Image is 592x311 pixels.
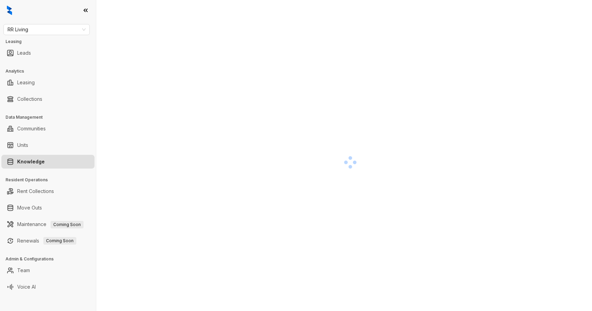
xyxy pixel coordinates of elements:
[6,68,96,74] h3: Analytics
[6,39,96,45] h3: Leasing
[17,122,46,136] a: Communities
[17,155,45,169] a: Knowledge
[1,122,95,136] li: Communities
[7,6,12,15] img: logo
[17,76,35,89] a: Leasing
[1,184,95,198] li: Rent Collections
[17,184,54,198] a: Rent Collections
[6,256,96,262] h3: Admin & Configurations
[1,138,95,152] li: Units
[17,264,30,277] a: Team
[1,264,95,277] li: Team
[1,234,95,248] li: Renewals
[1,76,95,89] li: Leasing
[1,46,95,60] li: Leads
[17,201,42,215] a: Move Outs
[1,92,95,106] li: Collections
[17,234,76,248] a: RenewalsComing Soon
[17,46,31,60] a: Leads
[6,114,96,120] h3: Data Management
[1,201,95,215] li: Move Outs
[1,217,95,231] li: Maintenance
[51,221,84,228] span: Coming Soon
[43,237,76,245] span: Coming Soon
[17,138,28,152] a: Units
[6,177,96,183] h3: Resident Operations
[8,24,86,35] span: RR Living
[1,155,95,169] li: Knowledge
[17,92,42,106] a: Collections
[17,280,36,294] a: Voice AI
[1,280,95,294] li: Voice AI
